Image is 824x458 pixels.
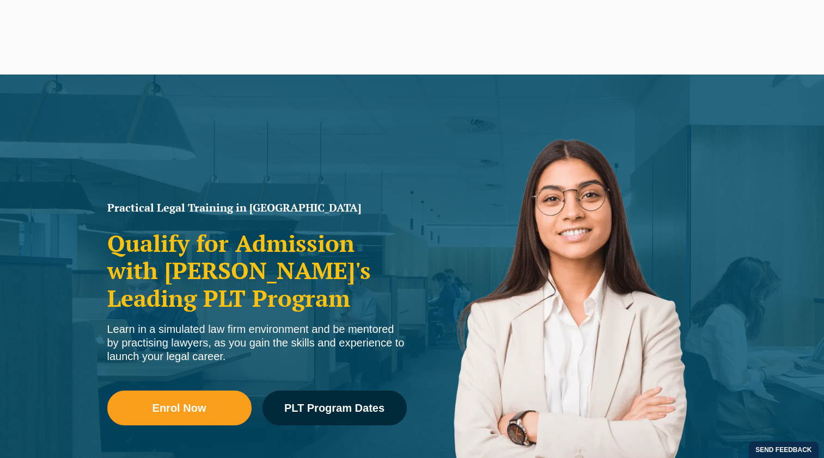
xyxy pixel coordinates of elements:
a: PLT Program Dates [263,391,407,425]
span: Enrol Now [152,403,206,413]
span: PLT Program Dates [284,403,384,413]
div: Learn in a simulated law firm environment and be mentored by practising lawyers, as you gain the ... [107,323,407,363]
h2: Qualify for Admission with [PERSON_NAME]'s Leading PLT Program [107,230,407,312]
h1: Practical Legal Training in [GEOGRAPHIC_DATA] [107,202,407,213]
a: Enrol Now [107,391,252,425]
